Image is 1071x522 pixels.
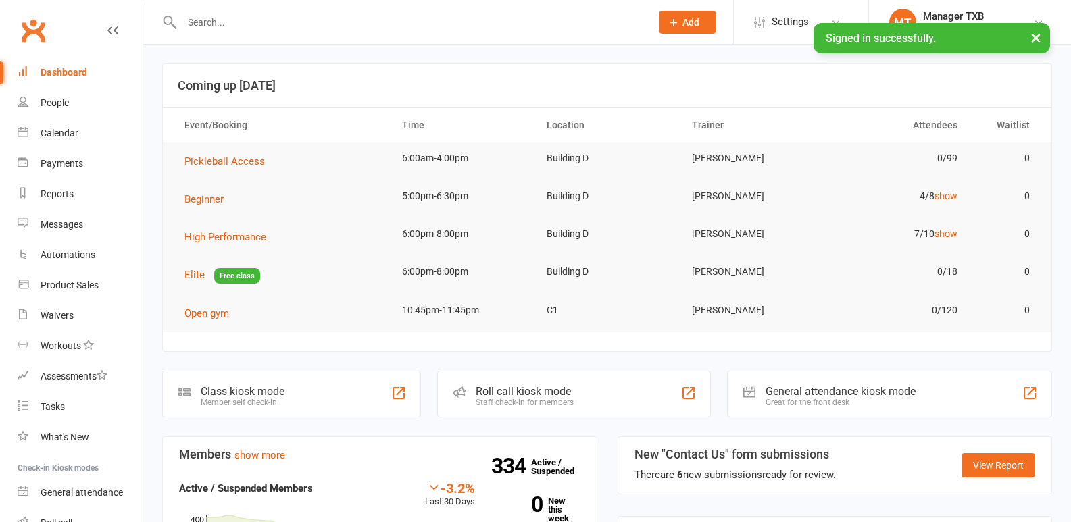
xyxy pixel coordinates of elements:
td: 6:00pm-8:00pm [390,256,535,288]
td: Building D [534,218,680,250]
td: 0 [970,180,1042,212]
div: Manager TXB [923,10,1020,22]
a: Automations [18,240,143,270]
div: What's New [41,432,89,442]
div: Tasks [41,401,65,412]
span: Free class [214,268,260,284]
td: [PERSON_NAME] [680,218,825,250]
td: 10:45pm-11:45pm [390,294,535,326]
button: × [1024,23,1048,52]
td: [PERSON_NAME] [680,142,825,174]
a: What's New [18,422,143,452]
div: Calendar [41,128,78,138]
td: 0 [970,256,1042,288]
td: 7/10 [824,218,970,250]
div: People [41,97,69,108]
div: Last 30 Days [425,480,475,509]
td: 0/120 [824,294,970,326]
th: Trainer [680,108,825,142]
th: Location [534,108,680,142]
div: Assessments [41,371,107,382]
span: Signed in successfully. [826,32,936,45]
td: 0 [970,218,1042,250]
a: show [935,190,957,201]
a: Reports [18,179,143,209]
a: Calendar [18,118,143,149]
button: High Performance [184,229,276,245]
td: [PERSON_NAME] [680,294,825,326]
a: show more [234,449,285,461]
td: 6:00pm-8:00pm [390,218,535,250]
a: Clubworx [16,14,50,47]
span: Open gym [184,307,229,319]
div: Waivers [41,310,74,321]
a: Workouts [18,331,143,361]
div: Messages [41,219,83,230]
a: General attendance kiosk mode [18,477,143,508]
a: Messages [18,209,143,240]
strong: 0 [495,494,543,515]
a: Waivers [18,301,143,331]
th: Time [390,108,535,142]
button: Beginner [184,191,233,207]
h3: New "Contact Us" form submissions [634,448,836,461]
a: show [935,228,957,239]
span: Elite [184,269,205,281]
div: Dashboard [41,67,87,78]
div: Product Sales [41,280,99,290]
div: Automations [41,249,95,260]
a: Assessments [18,361,143,392]
td: 6:00am-4:00pm [390,142,535,174]
h3: Members [179,448,580,461]
td: 0/18 [824,256,970,288]
button: EliteFree class [184,267,260,284]
td: 5:00pm-6:30pm [390,180,535,212]
strong: 334 [491,456,531,476]
h3: Coming up [DATE] [178,79,1037,93]
div: Great for the front desk [766,398,916,407]
td: 0 [970,142,1042,174]
th: Event/Booking [172,108,390,142]
button: Pickleball Access [184,153,274,169]
span: Pickleball Access [184,155,265,167]
div: Member self check-in [201,398,284,407]
button: Open gym [184,305,239,321]
td: 0/99 [824,142,970,174]
div: Workouts [41,340,81,351]
div: General attendance [41,487,123,498]
strong: 6 [677,469,683,481]
div: There are new submissions ready for review. [634,467,836,483]
td: Building D [534,256,680,288]
input: Search... [178,13,641,32]
a: Dashboard [18,57,143,88]
div: [US_STATE]-Badminton [923,22,1020,34]
td: 4/8 [824,180,970,212]
span: Settings [772,7,809,37]
td: Building D [534,180,680,212]
a: View Report [962,453,1035,477]
a: People [18,88,143,118]
td: C1 [534,294,680,326]
div: Reports [41,188,74,199]
a: Tasks [18,392,143,422]
div: -3.2% [425,480,475,495]
span: High Performance [184,231,266,243]
th: Attendees [824,108,970,142]
td: [PERSON_NAME] [680,256,825,288]
div: Payments [41,158,83,169]
div: Roll call kiosk mode [476,385,574,398]
div: Staff check-in for members [476,398,574,407]
a: 334Active / Suspended [531,448,591,486]
div: MT [889,9,916,36]
th: Waitlist [970,108,1042,142]
td: Building D [534,142,680,174]
a: Product Sales [18,270,143,301]
button: Add [659,11,716,34]
div: Class kiosk mode [201,385,284,398]
td: [PERSON_NAME] [680,180,825,212]
a: Payments [18,149,143,179]
strong: Active / Suspended Members [179,482,313,494]
span: Add [682,17,699,28]
td: 0 [970,294,1042,326]
div: General attendance kiosk mode [766,385,916,398]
